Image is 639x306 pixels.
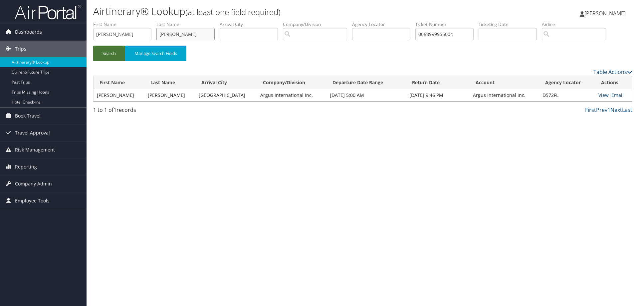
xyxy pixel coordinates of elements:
label: Airline [542,21,611,28]
div: 1 to 1 of records [93,106,221,117]
span: Trips [15,41,26,57]
td: D572FL [539,89,595,101]
button: Search [93,46,125,61]
a: Last [622,106,632,114]
label: Last Name [156,21,220,28]
button: Manage Search Fields [125,46,186,61]
label: First Name [93,21,156,28]
td: [DATE] 9:46 PM [406,89,470,101]
span: Book Travel [15,108,41,124]
a: Table Actions [593,68,632,76]
th: Last Name: activate to sort column ascending [144,76,195,89]
td: [PERSON_NAME] [94,89,144,101]
label: Agency Locator [352,21,415,28]
th: Account: activate to sort column ascending [470,76,539,89]
td: [DATE] 5:00 AM [326,89,406,101]
small: (at least one field required) [185,6,281,17]
th: Departure Date Range: activate to sort column ascending [326,76,406,89]
label: Ticketing Date [479,21,542,28]
a: 1 [607,106,610,114]
img: airportal-logo.png [15,4,81,20]
th: Actions [595,76,632,89]
th: Arrival City: activate to sort column ascending [195,76,257,89]
span: [PERSON_NAME] [584,10,626,17]
h1: Airtinerary® Lookup [93,4,453,18]
td: | [595,89,632,101]
span: Dashboards [15,24,42,40]
label: Ticket Number [415,21,479,28]
a: Email [611,92,624,98]
label: Company/Division [283,21,352,28]
span: Employee Tools [15,192,50,209]
a: Prev [596,106,607,114]
label: Arrival City [220,21,283,28]
a: [PERSON_NAME] [580,3,632,23]
span: Risk Management [15,142,55,158]
th: Agency Locator: activate to sort column ascending [539,76,595,89]
th: Company/Division [257,76,326,89]
td: Argus International Inc. [470,89,539,101]
a: Next [610,106,622,114]
td: [PERSON_NAME] [144,89,195,101]
span: 1 [113,106,116,114]
td: Argus International Inc. [257,89,326,101]
td: [GEOGRAPHIC_DATA] [195,89,257,101]
a: View [598,92,609,98]
th: Return Date: activate to sort column ascending [406,76,470,89]
span: Company Admin [15,175,52,192]
span: Reporting [15,158,37,175]
a: First [585,106,596,114]
th: First Name: activate to sort column ascending [94,76,144,89]
span: Travel Approval [15,125,50,141]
